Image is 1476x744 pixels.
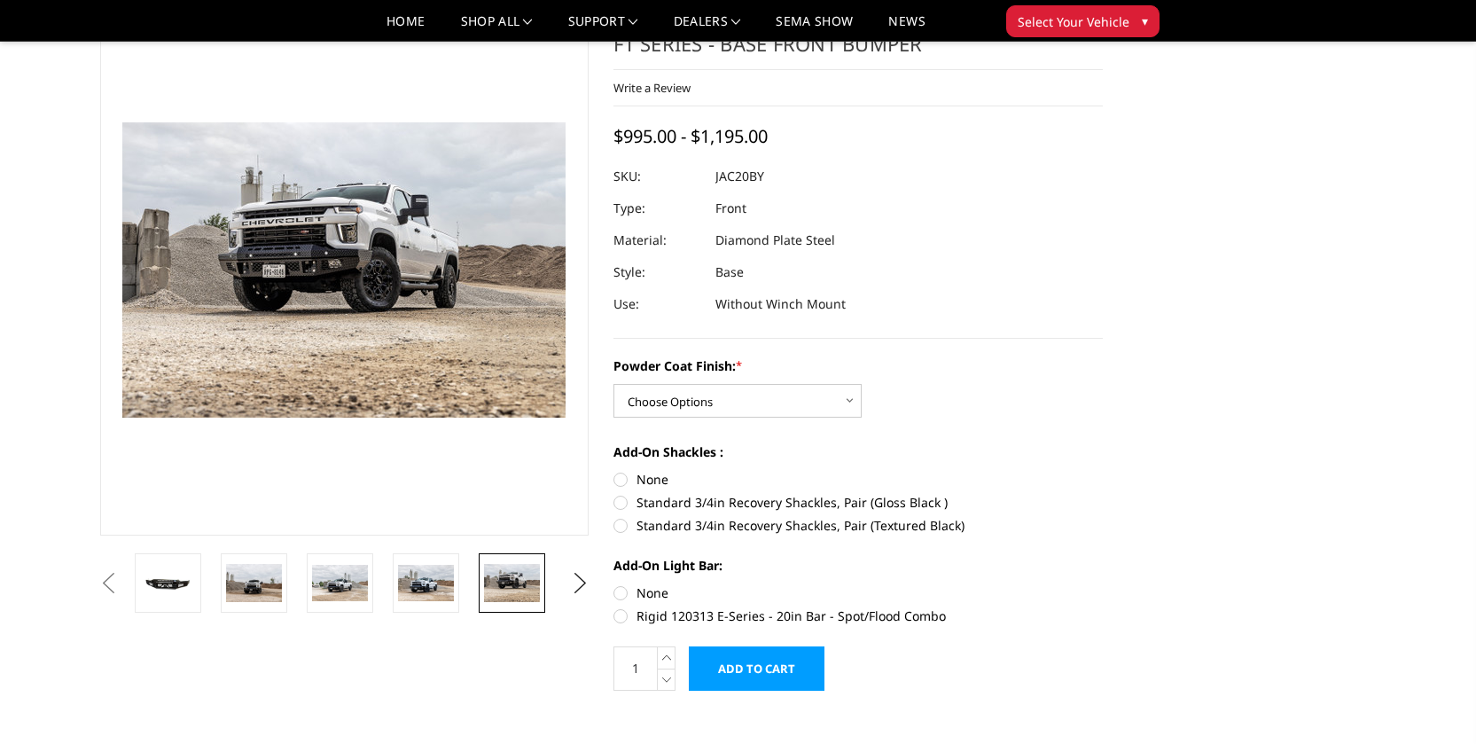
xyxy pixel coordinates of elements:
[888,15,925,41] a: News
[100,4,590,536] a: 2020-2023 Chevrolet Silverado 2500-3500 - FT Series - Base Front Bumper
[613,470,1103,489] label: None
[715,288,846,320] dd: Without Winch Mount
[613,356,1103,375] label: Powder Coat Finish:
[613,442,1103,461] label: Add-On Shackles :
[312,565,368,601] img: 2020-2023 Chevrolet Silverado 2500-3500 - FT Series - Base Front Bumper
[613,256,702,288] dt: Style:
[613,288,702,320] dt: Use:
[613,493,1103,512] label: Standard 3/4in Recovery Shackles, Pair (Gloss Black )
[613,161,702,192] dt: SKU:
[398,565,454,602] img: 2020-2023 Chevrolet Silverado 2500-3500 - FT Series - Base Front Bumper
[689,646,824,691] input: Add to Cart
[613,224,702,256] dt: Material:
[715,224,835,256] dd: Diamond Plate Steel
[613,556,1103,575] label: Add-On Light Bar:
[776,15,853,41] a: SEMA Show
[715,192,746,224] dd: Front
[226,564,282,601] img: 2020-2023 Chevrolet Silverado 2500-3500 - FT Series - Base Front Bumper
[613,583,1103,602] label: None
[613,124,768,148] span: $995.00 - $1,195.00
[1006,5,1160,37] button: Select Your Vehicle
[484,564,540,601] img: 2020-2023 Chevrolet Silverado 2500-3500 - FT Series - Base Front Bumper
[613,607,1103,625] label: Rigid 120313 E-Series - 20in Bar - Spot/Flood Combo
[96,570,122,597] button: Previous
[1142,12,1148,30] span: ▾
[715,256,744,288] dd: Base
[566,570,593,597] button: Next
[568,15,638,41] a: Support
[461,15,533,41] a: shop all
[387,15,425,41] a: Home
[613,80,691,96] a: Write a Review
[1018,12,1129,31] span: Select Your Vehicle
[674,15,741,41] a: Dealers
[613,516,1103,535] label: Standard 3/4in Recovery Shackles, Pair (Textured Black)
[613,192,702,224] dt: Type:
[715,161,764,192] dd: JAC20BY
